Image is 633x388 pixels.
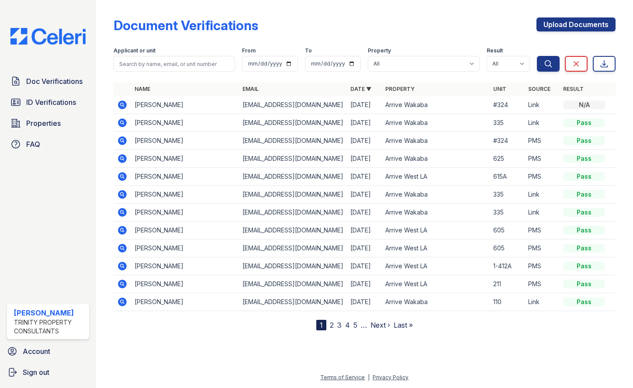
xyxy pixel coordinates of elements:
[7,135,89,153] a: FAQ
[239,168,347,186] td: [EMAIL_ADDRESS][DOMAIN_NAME]
[490,275,525,293] td: 211
[131,222,239,239] td: [PERSON_NAME]
[242,86,259,92] a: Email
[239,293,347,311] td: [EMAIL_ADDRESS][DOMAIN_NAME]
[347,186,382,204] td: [DATE]
[490,168,525,186] td: 615A
[373,374,408,381] a: Privacy Policy
[382,257,490,275] td: Arrive West LA
[239,257,347,275] td: [EMAIL_ADDRESS][DOMAIN_NAME]
[382,96,490,114] td: Arrive Wakaba
[490,222,525,239] td: 605
[487,47,503,54] label: Result
[382,222,490,239] td: Arrive West LA
[382,150,490,168] td: Arrive Wakaba
[370,321,390,329] a: Next ›
[337,321,342,329] a: 3
[490,132,525,150] td: #324
[382,239,490,257] td: Arrive West LA
[563,118,605,127] div: Pass
[563,280,605,288] div: Pass
[490,96,525,114] td: #324
[7,73,89,90] a: Doc Verifications
[347,168,382,186] td: [DATE]
[131,150,239,168] td: [PERSON_NAME]
[347,114,382,132] td: [DATE]
[239,204,347,222] td: [EMAIL_ADDRESS][DOMAIN_NAME]
[525,186,560,204] td: Link
[14,318,86,336] div: Trinity Property Consultants
[563,86,584,92] a: Result
[394,321,413,329] a: Last »
[382,168,490,186] td: Arrive West LA
[525,132,560,150] td: PMS
[347,132,382,150] td: [DATE]
[239,96,347,114] td: [EMAIL_ADDRESS][DOMAIN_NAME]
[382,186,490,204] td: Arrive Wakaba
[131,114,239,132] td: [PERSON_NAME]
[7,94,89,111] a: ID Verifications
[347,222,382,239] td: [DATE]
[361,320,367,330] span: …
[525,114,560,132] td: Link
[490,239,525,257] td: 605
[347,257,382,275] td: [DATE]
[525,204,560,222] td: Link
[345,321,350,329] a: 4
[525,150,560,168] td: PMS
[347,275,382,293] td: [DATE]
[131,96,239,114] td: [PERSON_NAME]
[382,275,490,293] td: Arrive West LA
[239,275,347,293] td: [EMAIL_ADDRESS][DOMAIN_NAME]
[347,239,382,257] td: [DATE]
[26,118,61,128] span: Properties
[131,275,239,293] td: [PERSON_NAME]
[242,47,256,54] label: From
[305,47,312,54] label: To
[131,204,239,222] td: [PERSON_NAME]
[368,374,370,381] div: |
[131,293,239,311] td: [PERSON_NAME]
[382,114,490,132] td: Arrive Wakaba
[490,293,525,311] td: 110
[563,154,605,163] div: Pass
[528,86,550,92] a: Source
[525,168,560,186] td: PMS
[490,186,525,204] td: 335
[114,47,156,54] label: Applicant or unit
[3,364,93,381] a: Sign out
[490,204,525,222] td: 335
[26,139,40,149] span: FAQ
[563,262,605,270] div: Pass
[536,17,616,31] a: Upload Documents
[525,239,560,257] td: PMS
[382,293,490,311] td: Arrive Wakaba
[330,321,334,329] a: 2
[490,150,525,168] td: 625
[3,343,93,360] a: Account
[563,244,605,253] div: Pass
[353,321,357,329] a: 5
[114,56,235,72] input: Search by name, email, or unit number
[131,168,239,186] td: [PERSON_NAME]
[131,186,239,204] td: [PERSON_NAME]
[131,132,239,150] td: [PERSON_NAME]
[239,222,347,239] td: [EMAIL_ADDRESS][DOMAIN_NAME]
[525,96,560,114] td: Link
[347,96,382,114] td: [DATE]
[320,374,365,381] a: Terms of Service
[525,222,560,239] td: PMS
[563,226,605,235] div: Pass
[493,86,506,92] a: Unit
[26,97,76,107] span: ID Verifications
[525,275,560,293] td: PMS
[239,132,347,150] td: [EMAIL_ADDRESS][DOMAIN_NAME]
[7,114,89,132] a: Properties
[26,76,83,87] span: Doc Verifications
[382,132,490,150] td: Arrive Wakaba
[347,293,382,311] td: [DATE]
[131,257,239,275] td: [PERSON_NAME]
[239,239,347,257] td: [EMAIL_ADDRESS][DOMAIN_NAME]
[114,17,258,33] div: Document Verifications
